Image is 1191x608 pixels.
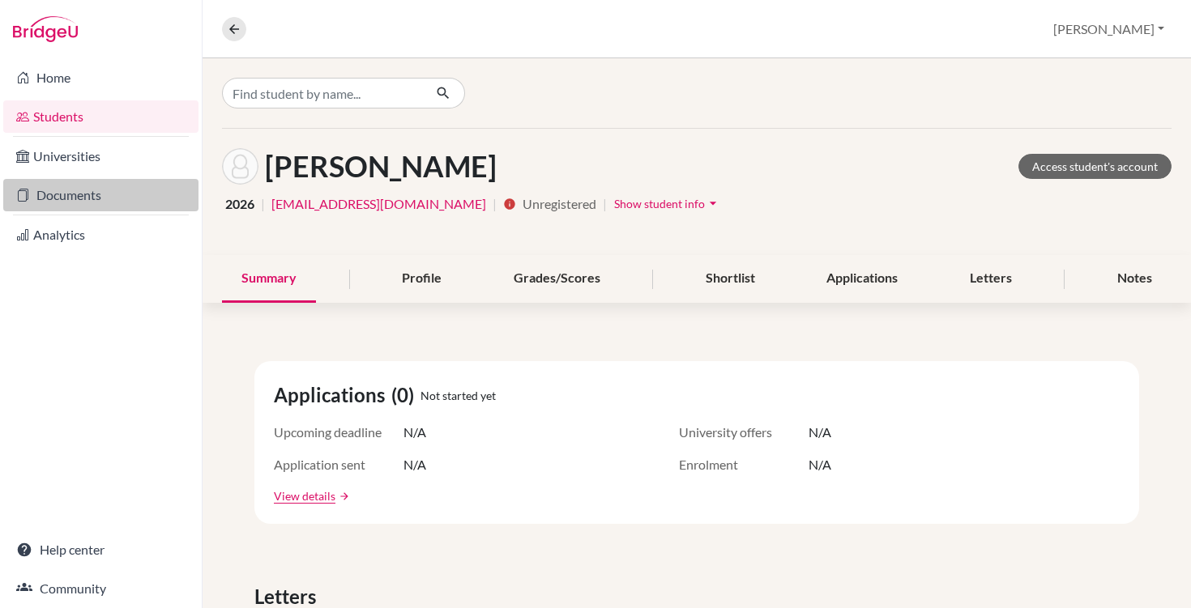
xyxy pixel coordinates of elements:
span: (0) [391,381,420,410]
button: [PERSON_NAME] [1046,14,1172,45]
div: Profile [382,255,461,303]
input: Find student by name... [222,78,423,108]
a: Students [3,100,198,133]
a: View details [274,487,335,504]
i: info [503,198,516,210]
a: Analytics [3,219,198,251]
a: Home [3,62,198,94]
img: Risi Sahu's avatar [222,148,258,185]
span: | [261,194,265,214]
i: arrow_drop_down [705,195,721,211]
span: N/A [403,423,426,442]
span: N/A [809,423,831,442]
a: arrow_forward [335,491,350,502]
a: Access student's account [1018,154,1172,179]
a: Universities [3,140,198,172]
span: N/A [809,455,831,474]
h1: [PERSON_NAME] [265,149,497,184]
a: Documents [3,179,198,211]
div: Shortlist [686,255,775,303]
div: Notes [1098,255,1172,303]
span: Application sent [274,455,403,474]
span: Applications [274,381,391,410]
img: Bridge-U [13,16,78,42]
div: Applications [807,255,917,303]
span: | [493,194,497,214]
div: Letters [950,255,1031,303]
span: Unregistered [523,194,596,214]
a: Community [3,572,198,605]
a: [EMAIL_ADDRESS][DOMAIN_NAME] [271,194,486,214]
a: Help center [3,534,198,566]
span: | [603,194,607,214]
span: Not started yet [420,387,496,404]
span: 2026 [225,194,254,214]
span: Enrolment [679,455,809,474]
div: Summary [222,255,316,303]
span: N/A [403,455,426,474]
span: Upcoming deadline [274,423,403,442]
button: Show student infoarrow_drop_down [613,191,722,216]
span: Show student info [614,197,705,210]
div: Grades/Scores [494,255,620,303]
span: University offers [679,423,809,442]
